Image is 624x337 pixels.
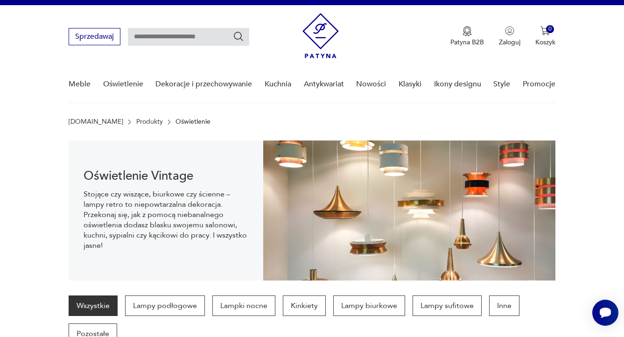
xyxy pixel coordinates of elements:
[333,295,405,316] a: Lampy biurkowe
[540,26,550,35] img: Ikona koszyka
[103,66,143,102] a: Oświetlenie
[505,26,514,35] img: Ikonka użytkownika
[84,170,248,182] h1: Oświetlenie Vintage
[535,38,555,47] p: Koszyk
[69,28,120,45] button: Sprzedawaj
[69,118,123,126] a: [DOMAIN_NAME]
[69,66,91,102] a: Meble
[413,295,482,316] a: Lampy sufitowe
[304,66,344,102] a: Antykwariat
[302,13,339,58] img: Patyna - sklep z meblami i dekoracjami vintage
[155,66,252,102] a: Dekoracje i przechowywanie
[450,26,484,47] a: Ikona medaluPatyna B2B
[263,140,555,281] img: Oświetlenie
[523,66,555,102] a: Promocje
[499,38,520,47] p: Zaloguj
[489,295,519,316] a: Inne
[493,66,510,102] a: Style
[434,66,481,102] a: Ikony designu
[283,295,326,316] a: Kinkiety
[69,34,120,41] a: Sprzedawaj
[84,189,248,251] p: Stojące czy wiszące, biurkowe czy ścienne – lampy retro to niepowtarzalna dekoracja. Przekonaj si...
[535,26,555,47] button: 0Koszyk
[356,66,386,102] a: Nowości
[499,26,520,47] button: Zaloguj
[592,300,618,326] iframe: Smartsupp widget button
[450,38,484,47] p: Patyna B2B
[212,295,275,316] a: Lampki nocne
[399,66,421,102] a: Klasyki
[175,118,210,126] p: Oświetlenie
[265,66,291,102] a: Kuchnia
[125,295,205,316] a: Lampy podłogowe
[233,31,244,42] button: Szukaj
[450,26,484,47] button: Patyna B2B
[463,26,472,36] img: Ikona medalu
[69,295,118,316] a: Wszystkie
[136,118,163,126] a: Produkty
[546,25,554,33] div: 0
